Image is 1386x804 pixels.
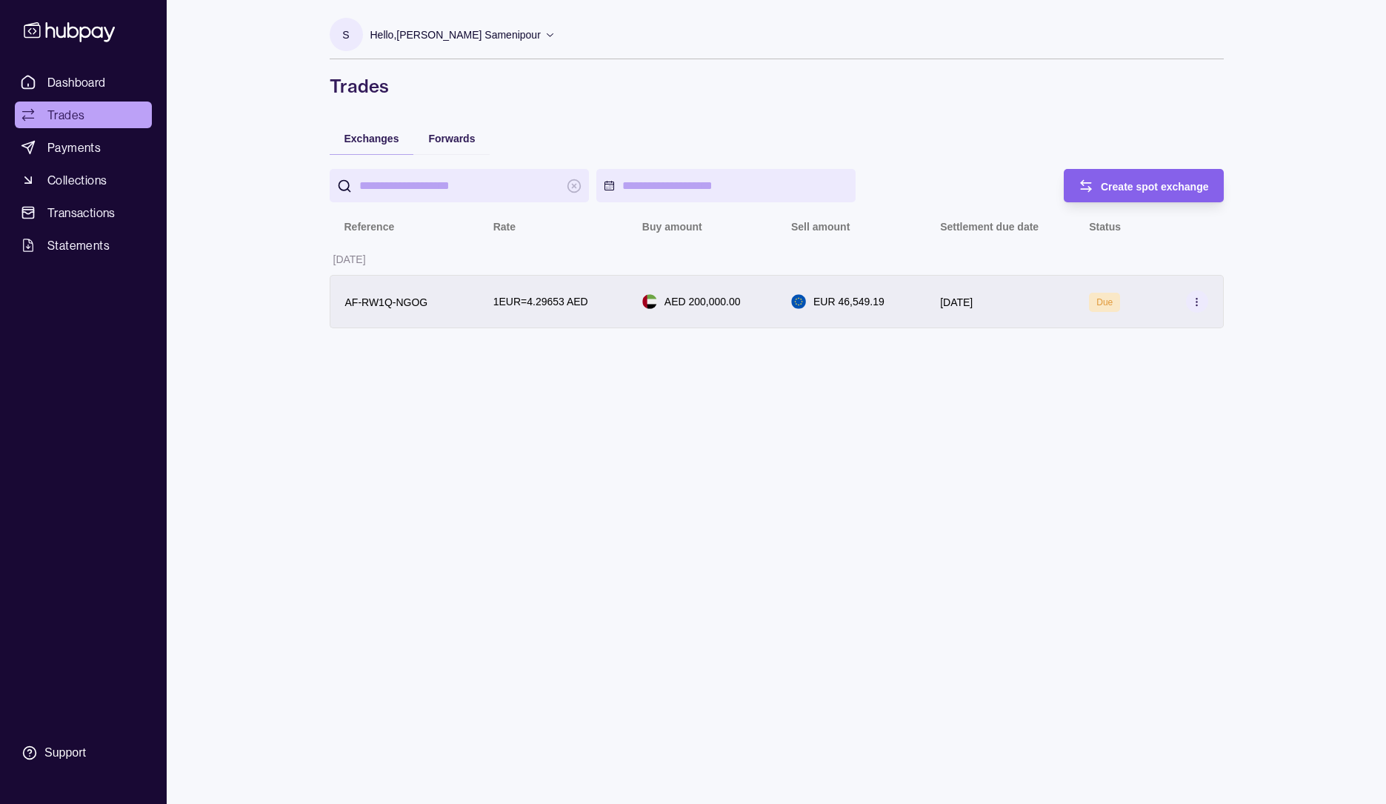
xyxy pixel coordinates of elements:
[47,204,116,222] span: Transactions
[15,134,152,161] a: Payments
[428,133,475,144] span: Forwards
[344,221,395,233] p: Reference
[493,293,588,310] p: 1 EUR = 4.29653 AED
[370,27,541,43] p: Hello, [PERSON_NAME] Samenipour
[47,106,84,124] span: Trades
[330,74,1224,98] h1: Trades
[642,221,702,233] p: Buy amount
[1096,297,1113,308] span: Due
[664,293,741,310] p: AED 200,000.00
[642,294,657,309] img: ae
[15,232,152,259] a: Statements
[47,139,101,156] span: Payments
[1089,221,1121,233] p: Status
[359,169,559,202] input: search
[44,745,86,761] div: Support
[47,73,106,91] span: Dashboard
[1101,181,1209,193] span: Create spot exchange
[47,171,107,189] span: Collections
[342,27,349,43] p: S
[940,221,1039,233] p: Settlement due date
[791,294,806,309] img: eu
[15,69,152,96] a: Dashboard
[15,737,152,768] a: Support
[15,167,152,193] a: Collections
[333,253,366,265] p: [DATE]
[344,133,399,144] span: Exchanges
[940,296,973,308] p: [DATE]
[791,221,850,233] p: Sell amount
[345,296,428,308] p: AF-RW1Q-NGOG
[493,221,516,233] p: Rate
[813,293,884,310] p: EUR 46,549.19
[15,102,152,128] a: Trades
[47,236,110,254] span: Statements
[15,199,152,226] a: Transactions
[1064,169,1224,202] button: Create spot exchange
